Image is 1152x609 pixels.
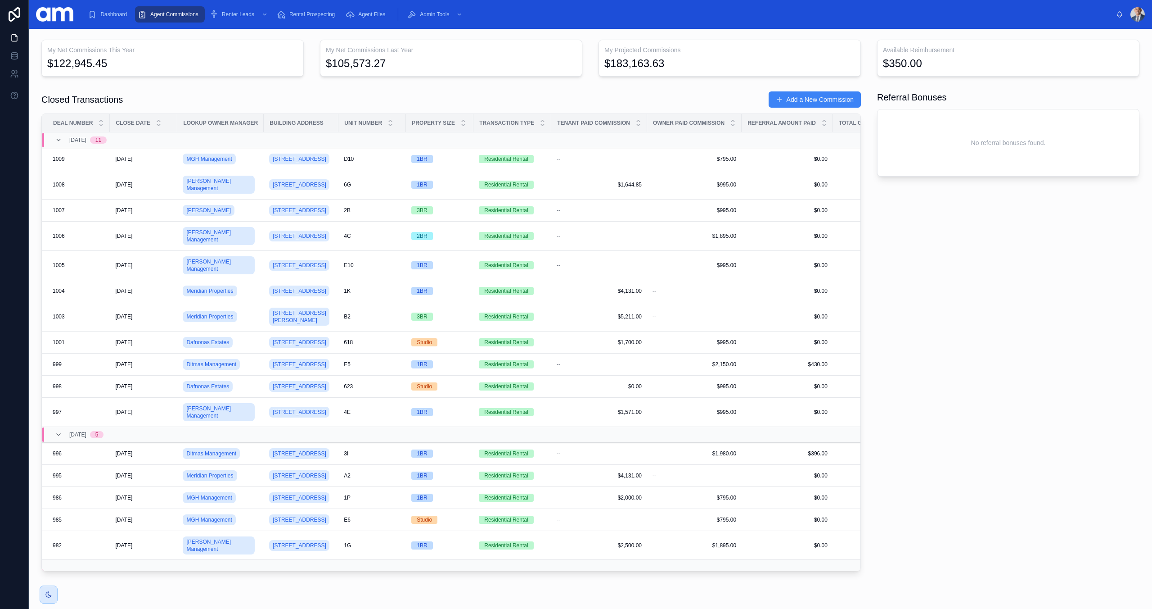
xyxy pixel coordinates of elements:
[53,155,65,163] span: 1009
[479,181,546,189] a: Residential Rental
[53,207,65,214] span: 1007
[183,256,255,274] a: [PERSON_NAME] Management
[183,311,237,322] a: Meridian Properties
[557,361,560,368] span: --
[53,450,104,457] a: 996
[652,207,736,214] span: $995.00
[53,313,65,320] span: 1003
[557,450,642,457] a: --
[273,232,326,240] span: [STREET_ADDRESS]
[269,260,329,271] a: [STREET_ADDRESS]
[69,136,86,144] span: [DATE]
[557,287,642,295] a: $4,131.00
[183,379,258,394] a: Dafnonas Estates
[269,407,329,418] a: [STREET_ADDRESS]
[344,262,400,269] a: E10
[183,227,255,245] a: [PERSON_NAME] Management
[652,181,736,188] span: $995.00
[269,379,333,394] a: [STREET_ADDRESS]
[484,408,528,416] div: Residential Rental
[652,287,656,295] span: --
[417,232,427,240] div: 2BR
[479,408,546,416] a: Residential Rental
[479,232,546,240] a: Residential Rental
[417,338,432,346] div: Studio
[115,361,172,368] a: [DATE]
[557,207,642,214] a: --
[115,339,132,346] span: [DATE]
[557,313,642,320] span: $5,211.00
[557,181,642,188] a: $1,644.85
[53,361,104,368] a: 999
[747,361,828,368] a: $430.00
[411,382,468,391] a: Studio
[405,6,467,23] a: Admin Tools
[747,207,828,214] span: $0.00
[557,383,642,390] span: $0.00
[183,203,258,218] a: [PERSON_NAME]
[183,255,258,276] a: [PERSON_NAME] Management
[769,91,861,108] a: Add a New Commission
[183,176,255,194] a: [PERSON_NAME] Management
[53,181,65,188] span: 1008
[186,229,251,243] span: [PERSON_NAME] Management
[344,207,400,214] a: 2B
[344,287,351,295] span: 1K
[269,179,329,190] a: [STREET_ADDRESS]
[183,403,255,421] a: [PERSON_NAME] Management
[183,446,258,461] a: Ditmas Management
[53,262,65,269] span: 1005
[269,337,329,348] a: [STREET_ADDRESS]
[344,409,351,416] span: 4E
[420,11,449,18] span: Admin Tools
[269,448,329,459] a: [STREET_ADDRESS]
[115,383,132,390] span: [DATE]
[652,339,736,346] a: $995.00
[269,205,329,216] a: [STREET_ADDRESS]
[484,382,528,391] div: Residential Rental
[747,262,828,269] a: $0.00
[269,258,333,273] a: [STREET_ADDRESS]
[652,262,736,269] span: $995.00
[411,360,468,368] a: 1BR
[85,6,133,23] a: Dashboard
[69,431,86,438] span: [DATE]
[115,287,132,295] span: [DATE]
[838,409,926,416] a: $2,566.00
[557,339,642,346] span: $1,700.00
[186,287,233,295] span: Meridian Properties
[358,11,385,18] span: Agent Files
[747,313,828,320] a: $0.00
[479,261,546,269] a: Residential Rental
[344,181,351,188] span: 6G
[183,448,240,459] a: Ditmas Management
[838,361,926,368] a: $2,150.00
[269,381,329,392] a: [STREET_ADDRESS]
[273,309,326,324] span: [STREET_ADDRESS][PERSON_NAME]
[81,5,1116,24] div: scrollable content
[207,6,272,23] a: Renter Leads
[417,408,427,416] div: 1BR
[115,313,172,320] a: [DATE]
[269,152,333,166] a: [STREET_ADDRESS]
[115,313,132,320] span: [DATE]
[183,401,258,423] a: [PERSON_NAME] Management
[652,313,656,320] span: --
[652,232,736,240] span: $1,895.00
[273,339,326,346] span: [STREET_ADDRESS]
[273,287,326,295] span: [STREET_ADDRESS]
[183,154,235,164] a: MGH Management
[115,181,172,188] a: [DATE]
[183,337,233,348] a: Dafnonas Estates
[115,262,132,269] span: [DATE]
[344,232,351,240] span: 4C
[557,155,642,163] a: --
[417,261,427,269] div: 1BR
[417,360,427,368] div: 1BR
[652,409,736,416] a: $995.00
[652,155,736,163] a: $795.00
[479,382,546,391] a: Residential Rental
[186,313,233,320] span: Meridian Properties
